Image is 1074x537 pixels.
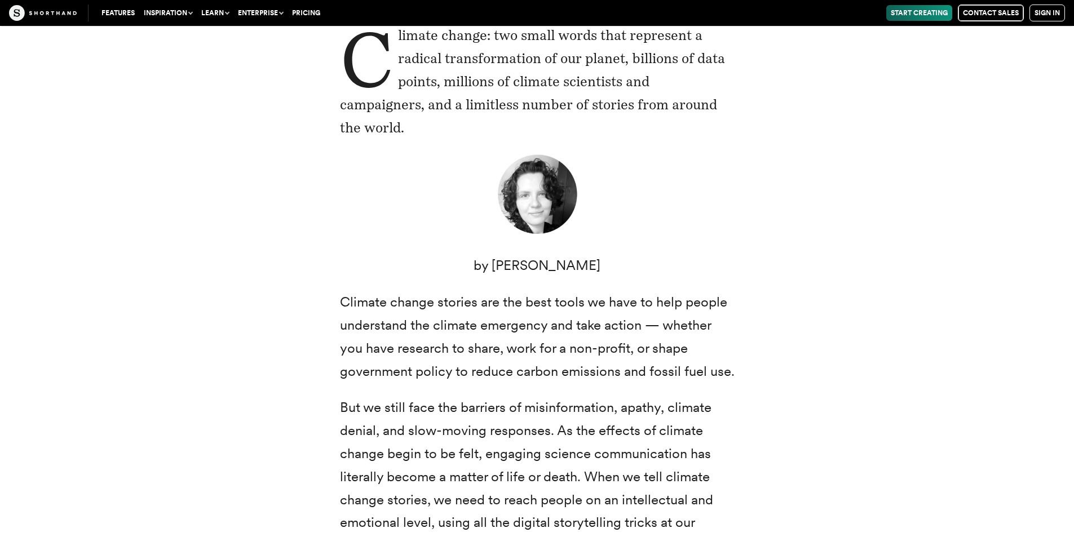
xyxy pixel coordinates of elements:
p: by [PERSON_NAME] [340,254,735,277]
a: Sign in [1029,5,1065,21]
a: Contact Sales [958,5,1024,21]
a: Features [97,5,139,21]
p: Climate change: two small words that represent a radical transformation of our planet, billions o... [340,24,735,139]
button: Enterprise [233,5,288,21]
a: Pricing [288,5,325,21]
p: Climate change stories are the best tools we have to help people understand the climate emergency... [340,291,735,383]
a: Start Creating [886,5,952,21]
button: Inspiration [139,5,197,21]
img: The Craft [9,5,77,21]
button: Learn [197,5,233,21]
